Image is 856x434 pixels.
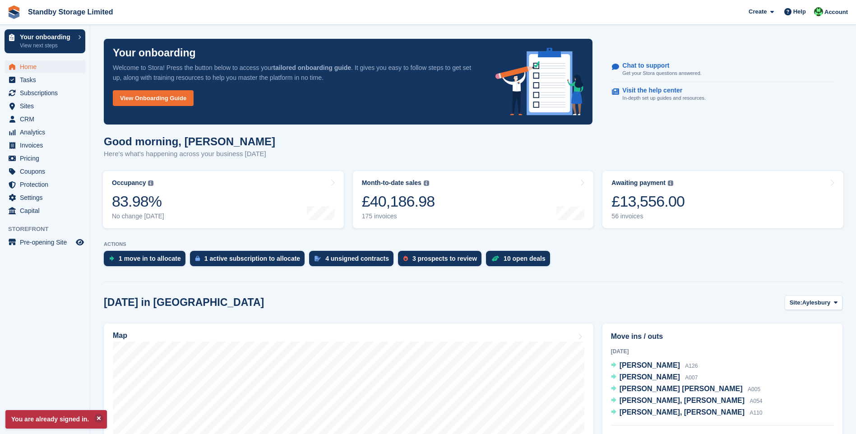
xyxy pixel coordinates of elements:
[20,34,74,40] p: Your onboarding
[353,171,594,228] a: Month-to-date sales £40,186.98 175 invoices
[620,373,680,381] span: [PERSON_NAME]
[190,251,309,271] a: 1 active subscription to allocate
[622,94,706,102] p: In-depth set up guides and resources.
[104,296,264,309] h2: [DATE] in [GEOGRAPHIC_DATA]
[104,241,842,247] p: ACTIONS
[24,5,116,19] a: Standby Storage Limited
[104,251,190,271] a: 1 move in to allocate
[750,410,762,416] span: A110
[5,29,85,53] a: Your onboarding View next steps
[20,74,74,86] span: Tasks
[5,74,85,86] a: menu
[611,212,685,220] div: 56 invoices
[802,298,830,307] span: Aylesbury
[5,410,107,429] p: You are already signed in.
[611,179,666,187] div: Awaiting payment
[412,255,477,262] div: 3 prospects to review
[814,7,823,16] img: Michael Walker
[622,69,701,77] p: Get your Stora questions answered.
[113,63,481,83] p: Welcome to Stora! Press the button below to access your . It gives you easy to follow steps to ge...
[20,236,74,249] span: Pre-opening Site
[785,295,842,310] button: Site: Aylesbury
[119,255,181,262] div: 1 move in to allocate
[685,363,698,369] span: A126
[793,7,806,16] span: Help
[5,165,85,178] a: menu
[103,171,344,228] a: Occupancy 83.98% No change [DATE]
[113,90,194,106] a: View Onboarding Guide
[611,383,760,395] a: [PERSON_NAME] [PERSON_NAME] A005
[685,374,698,381] span: A007
[5,139,85,152] a: menu
[611,407,763,419] a: [PERSON_NAME], [PERSON_NAME] A110
[749,7,767,16] span: Create
[113,332,127,340] h2: Map
[398,251,486,271] a: 3 prospects to review
[113,48,196,58] p: Your onboarding
[104,149,275,159] p: Here's what's happening across your business [DATE]
[504,255,546,262] div: 10 open deals
[424,180,429,186] img: icon-info-grey-7440780725fd019a000dd9b08b2336e03edf1995a4989e88bcd33f0948082b44.svg
[5,113,85,125] a: menu
[20,178,74,191] span: Protection
[112,212,164,220] div: No change [DATE]
[620,361,680,369] span: [PERSON_NAME]
[309,251,398,271] a: 4 unsigned contracts
[20,42,74,50] p: View next steps
[204,255,300,262] div: 1 active subscription to allocate
[620,385,743,392] span: [PERSON_NAME] [PERSON_NAME]
[491,255,499,262] img: deal-1b604bf984904fb50ccaf53a9ad4b4a5d6e5aea283cecdc64d6e3604feb123c2.svg
[8,225,90,234] span: Storefront
[362,179,421,187] div: Month-to-date sales
[20,126,74,139] span: Analytics
[5,178,85,191] a: menu
[750,398,762,404] span: A054
[195,255,200,261] img: active_subscription_to_allocate_icon-d502201f5373d7db506a760aba3b589e785aa758c864c3986d89f69b8ff3...
[104,135,275,148] h1: Good morning, [PERSON_NAME]
[612,82,834,106] a: Visit the help center In-depth set up guides and resources.
[148,180,153,186] img: icon-info-grey-7440780725fd019a000dd9b08b2336e03edf1995a4989e88bcd33f0948082b44.svg
[824,8,848,17] span: Account
[495,48,584,115] img: onboarding-info-6c161a55d2c0e0a8cae90662b2fe09162a5109e8cc188191df67fb4f79e88e88.svg
[20,165,74,178] span: Coupons
[112,192,164,211] div: 83.98%
[109,256,114,261] img: move_ins_to_allocate_icon-fdf77a2bb77ea45bf5b3d319d69a93e2d87916cf1d5bf7949dd705db3b84f3ca.svg
[20,152,74,165] span: Pricing
[611,372,698,383] a: [PERSON_NAME] A007
[362,212,435,220] div: 175 invoices
[5,126,85,139] a: menu
[5,152,85,165] a: menu
[668,180,673,186] img: icon-info-grey-7440780725fd019a000dd9b08b2336e03edf1995a4989e88bcd33f0948082b44.svg
[5,204,85,217] a: menu
[20,191,74,204] span: Settings
[486,251,555,271] a: 10 open deals
[5,60,85,73] a: menu
[622,62,694,69] p: Chat to support
[620,397,745,404] span: [PERSON_NAME], [PERSON_NAME]
[611,395,763,407] a: [PERSON_NAME], [PERSON_NAME] A054
[602,171,843,228] a: Awaiting payment £13,556.00 56 invoices
[315,256,321,261] img: contract_signature_icon-13c848040528278c33f63329250d36e43548de30e8caae1d1a13099fd9432cc5.svg
[112,179,146,187] div: Occupancy
[5,87,85,99] a: menu
[325,255,389,262] div: 4 unsigned contracts
[748,386,760,392] span: A005
[20,60,74,73] span: Home
[7,5,21,19] img: stora-icon-8386f47178a22dfd0bd8f6a31ec36ba5ce8667c1dd55bd0f319d3a0aa187defe.svg
[5,100,85,112] a: menu
[611,360,698,372] a: [PERSON_NAME] A126
[273,64,351,71] strong: tailored onboarding guide
[74,237,85,248] a: Preview store
[612,57,834,82] a: Chat to support Get your Stora questions answered.
[611,192,685,211] div: £13,556.00
[5,191,85,204] a: menu
[403,256,408,261] img: prospect-51fa495bee0391a8d652442698ab0144808aea92771e9ea1ae160a38d050c398.svg
[20,100,74,112] span: Sites
[622,87,699,94] p: Visit the help center
[611,347,834,356] div: [DATE]
[5,236,85,249] a: menu
[20,204,74,217] span: Capital
[790,298,802,307] span: Site:
[20,87,74,99] span: Subscriptions
[20,113,74,125] span: CRM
